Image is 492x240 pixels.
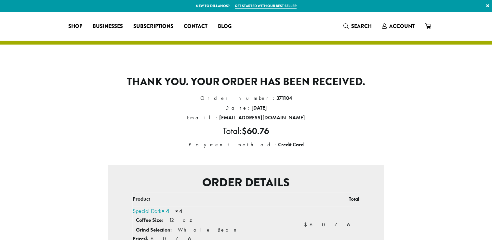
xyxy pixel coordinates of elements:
[108,103,384,113] li: Date:
[251,104,267,111] strong: [DATE]
[178,226,242,233] p: Whole Bean
[338,21,377,32] a: Search
[278,141,304,148] strong: Credit Card
[304,221,310,228] span: $
[68,22,82,31] span: Shop
[283,193,359,207] th: Total
[132,193,283,207] th: Product
[108,76,384,88] p: Thank you. Your order has been received.
[133,22,173,31] span: Subscriptions
[235,3,297,9] a: Get started with our best seller
[108,123,384,140] li: Total:
[136,217,163,223] strong: Coffee Size:
[219,114,305,121] strong: [EMAIL_ADDRESS][DOMAIN_NAME]
[108,93,384,103] li: Order number:
[93,22,123,31] span: Businesses
[389,22,415,30] span: Account
[162,207,169,215] strong: × 4
[276,95,292,101] strong: 371104
[218,22,232,31] span: Blog
[351,22,372,30] span: Search
[113,176,379,190] h2: Order details
[242,125,269,137] bdi: 60.76
[108,140,384,150] li: Payment method:
[169,217,196,223] p: 12 oz
[242,125,247,137] span: $
[108,113,384,123] li: Email:
[133,207,169,215] a: Special Dark× 4
[184,22,207,31] span: Contact
[175,208,182,215] strong: × 4
[63,21,87,32] a: Shop
[136,226,172,233] strong: Grind Selection:
[304,221,359,228] bdi: 60.76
